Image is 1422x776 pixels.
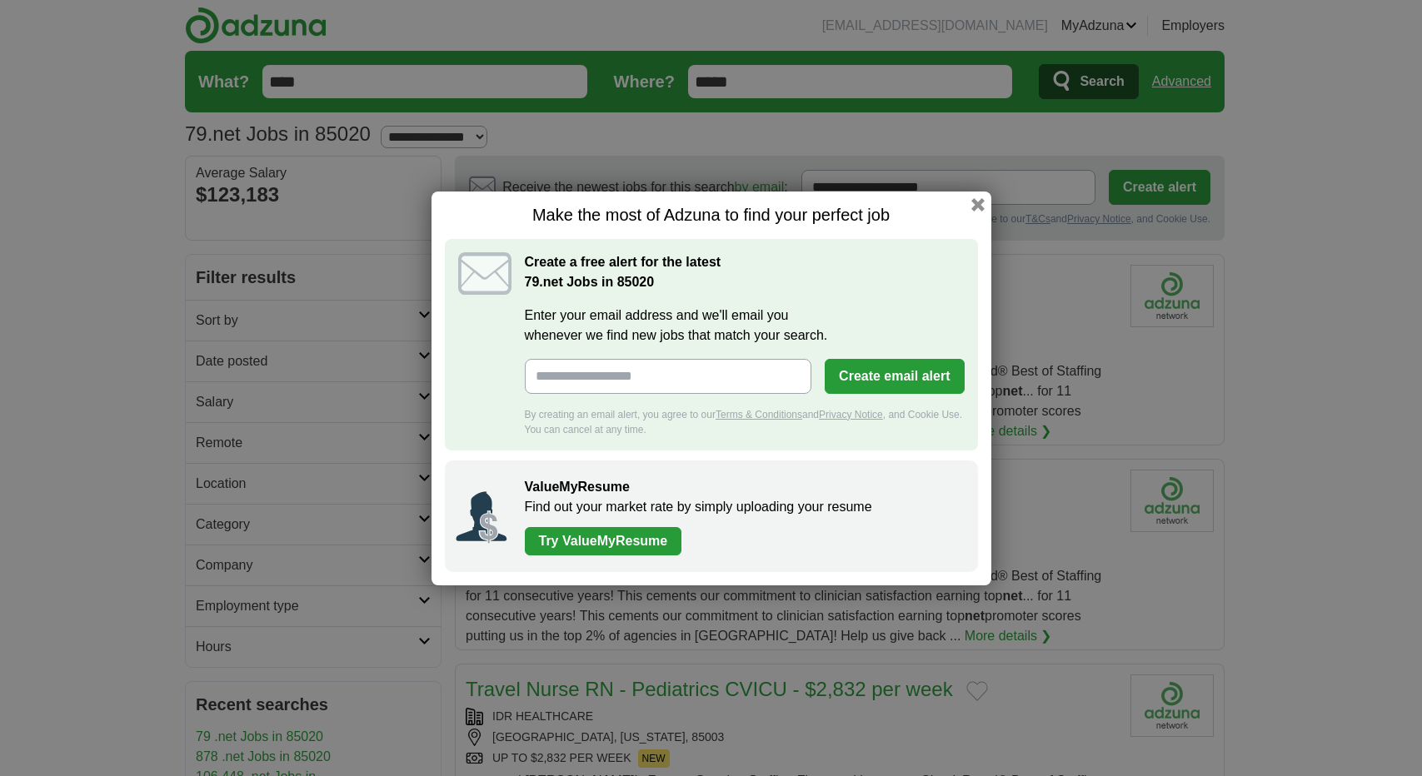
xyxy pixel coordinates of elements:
img: icon_email.svg [458,252,511,295]
strong: .net Jobs in 85020 [525,275,655,289]
h1: Make the most of Adzuna to find your perfect job [445,205,978,226]
div: By creating an email alert, you agree to our and , and Cookie Use. You can cancel at any time. [525,407,965,437]
span: 79 [525,272,540,292]
label: Enter your email address and we'll email you whenever we find new jobs that match your search. [525,306,965,346]
p: Find out your market rate by simply uploading your resume [525,497,961,517]
a: Privacy Notice [819,409,883,420]
h2: ValueMyResume [525,477,961,497]
button: Create email alert [825,359,964,394]
a: Try ValueMyResume [525,527,682,555]
h2: Create a free alert for the latest [525,252,965,292]
a: Terms & Conditions [716,409,802,420]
